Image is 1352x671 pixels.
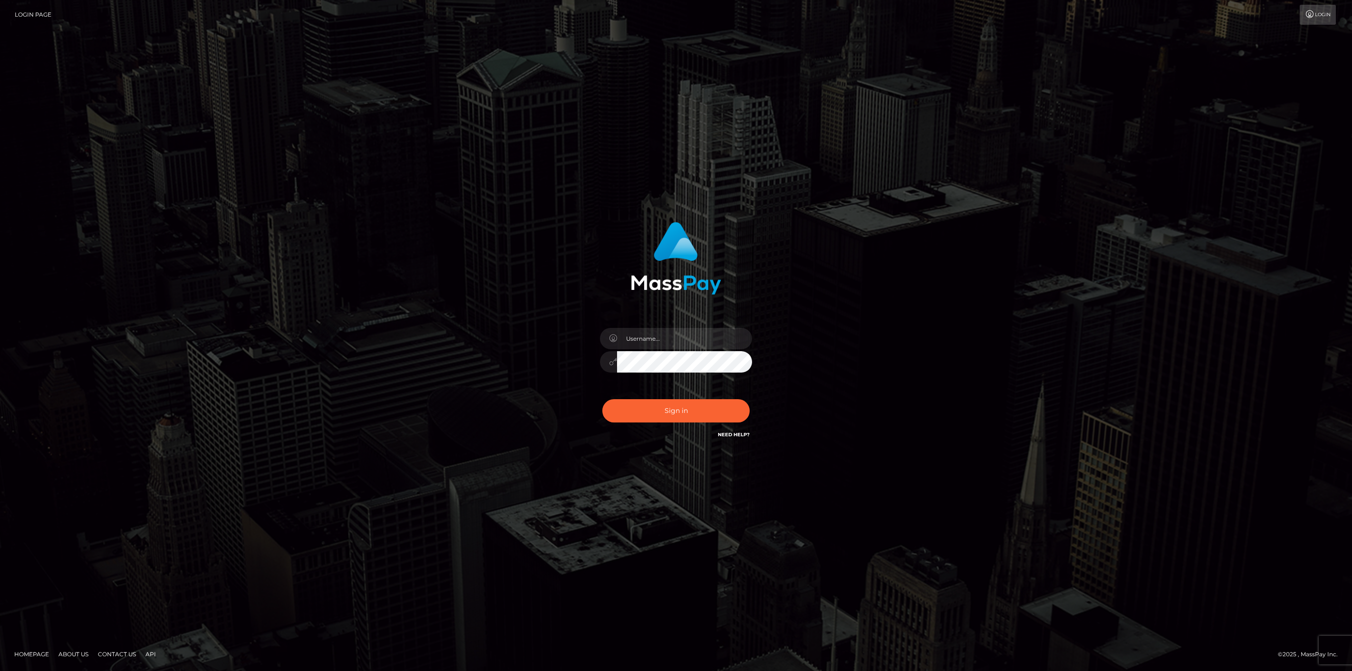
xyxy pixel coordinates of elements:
[631,222,721,295] img: MassPay Login
[10,647,53,661] a: Homepage
[602,399,750,422] button: Sign in
[718,431,750,438] a: Need Help?
[94,647,140,661] a: Contact Us
[142,647,160,661] a: API
[55,647,92,661] a: About Us
[1300,5,1336,25] a: Login
[617,328,752,349] input: Username...
[1278,649,1345,660] div: © 2025 , MassPay Inc.
[15,5,51,25] a: Login Page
